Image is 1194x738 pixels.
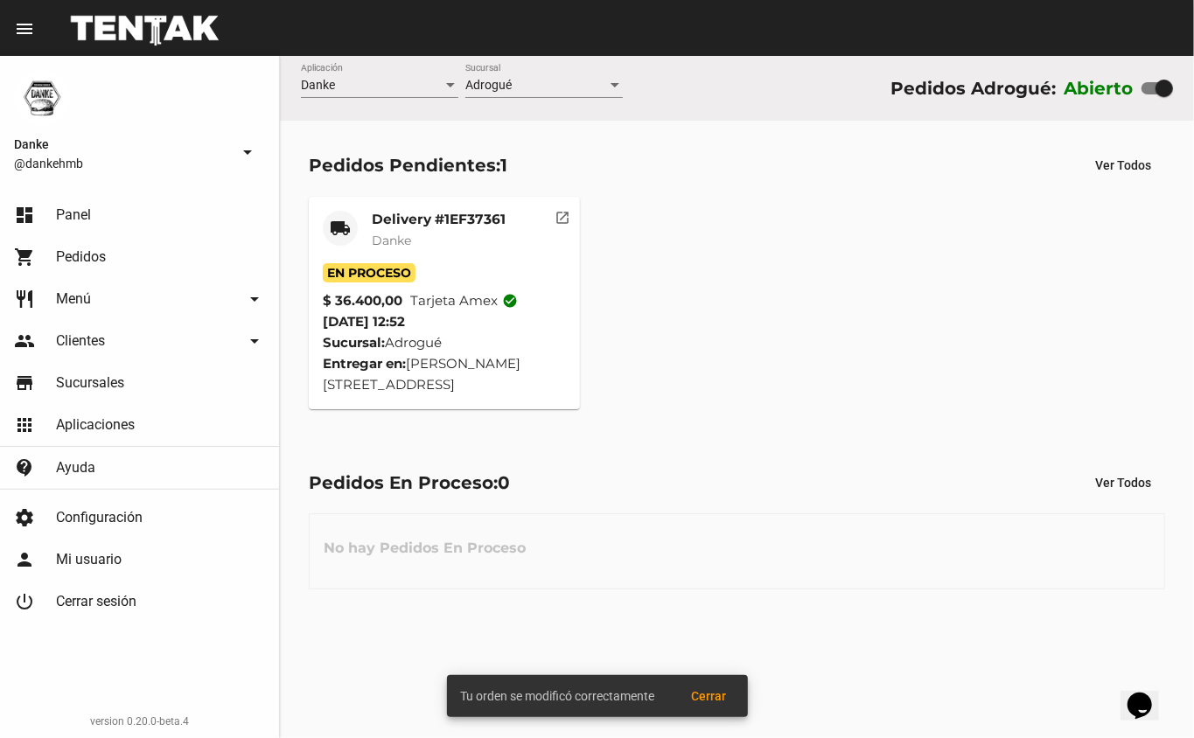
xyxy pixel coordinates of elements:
[14,372,35,393] mat-icon: store
[56,416,135,434] span: Aplicaciones
[56,551,122,568] span: Mi usuario
[692,689,727,703] span: Cerrar
[14,70,70,126] img: 1d4517d0-56da-456b-81f5-6111ccf01445.png
[678,680,741,712] button: Cerrar
[461,687,655,705] span: Tu orden se modificó correctamente
[498,472,510,493] span: 0
[237,142,258,163] mat-icon: arrow_drop_down
[14,155,230,172] span: @dankehmb
[56,593,136,610] span: Cerrar sesión
[323,334,385,351] strong: Sucursal:
[323,355,406,372] strong: Entregar en:
[500,155,507,176] span: 1
[1095,476,1151,490] span: Ver Todos
[502,293,518,309] mat-icon: check_circle
[1121,668,1177,721] iframe: chat widget
[1081,150,1165,181] button: Ver Todos
[330,218,351,239] mat-icon: local_shipping
[14,457,35,478] mat-icon: contact_support
[244,289,265,310] mat-icon: arrow_drop_down
[14,713,265,730] div: version 0.20.0-beta.4
[323,263,415,282] span: En Proceso
[14,549,35,570] mat-icon: person
[56,459,95,477] span: Ayuda
[14,591,35,612] mat-icon: power_settings_new
[56,206,91,224] span: Panel
[1081,467,1165,498] button: Ver Todos
[56,290,91,308] span: Menú
[323,353,567,395] div: [PERSON_NAME][STREET_ADDRESS]
[56,374,124,392] span: Sucursales
[14,18,35,39] mat-icon: menu
[1064,74,1134,102] label: Abierto
[555,207,570,223] mat-icon: open_in_new
[310,522,540,574] h3: No hay Pedidos En Proceso
[372,233,411,248] span: Danke
[14,205,35,226] mat-icon: dashboard
[56,332,105,350] span: Clientes
[14,414,35,435] mat-icon: apps
[309,151,507,179] div: Pedidos Pendientes:
[14,331,35,352] mat-icon: people
[301,78,335,92] span: Danke
[323,290,402,311] strong: $ 36.400,00
[323,313,405,330] span: [DATE] 12:52
[244,331,265,352] mat-icon: arrow_drop_down
[890,74,1056,102] div: Pedidos Adrogué:
[14,507,35,528] mat-icon: settings
[56,509,143,526] span: Configuración
[372,211,506,228] mat-card-title: Delivery #1EF37361
[465,78,512,92] span: Adrogué
[323,332,567,353] div: Adrogué
[14,289,35,310] mat-icon: restaurant
[1095,158,1151,172] span: Ver Todos
[56,248,106,266] span: Pedidos
[14,134,230,155] span: Danke
[410,290,518,311] span: Tarjeta amex
[309,469,510,497] div: Pedidos En Proceso:
[14,247,35,268] mat-icon: shopping_cart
